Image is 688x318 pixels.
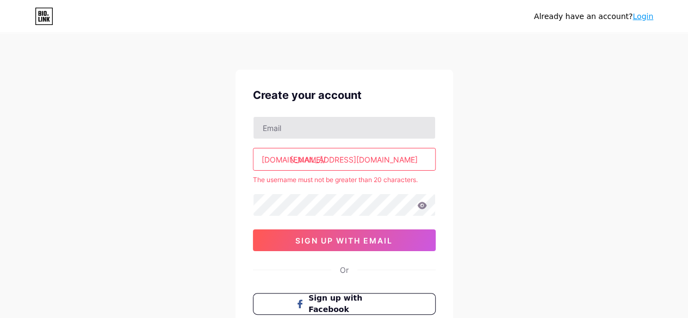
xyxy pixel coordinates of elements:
[340,264,349,276] div: Or
[633,12,653,21] a: Login
[253,87,436,103] div: Create your account
[295,236,393,245] span: sign up with email
[262,154,326,165] div: [DOMAIN_NAME]/
[253,117,435,139] input: Email
[534,11,653,22] div: Already have an account?
[253,229,436,251] button: sign up with email
[253,175,436,185] div: The username must not be greater than 20 characters.
[308,292,393,315] span: Sign up with Facebook
[253,148,435,170] input: username
[253,293,436,315] button: Sign up with Facebook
